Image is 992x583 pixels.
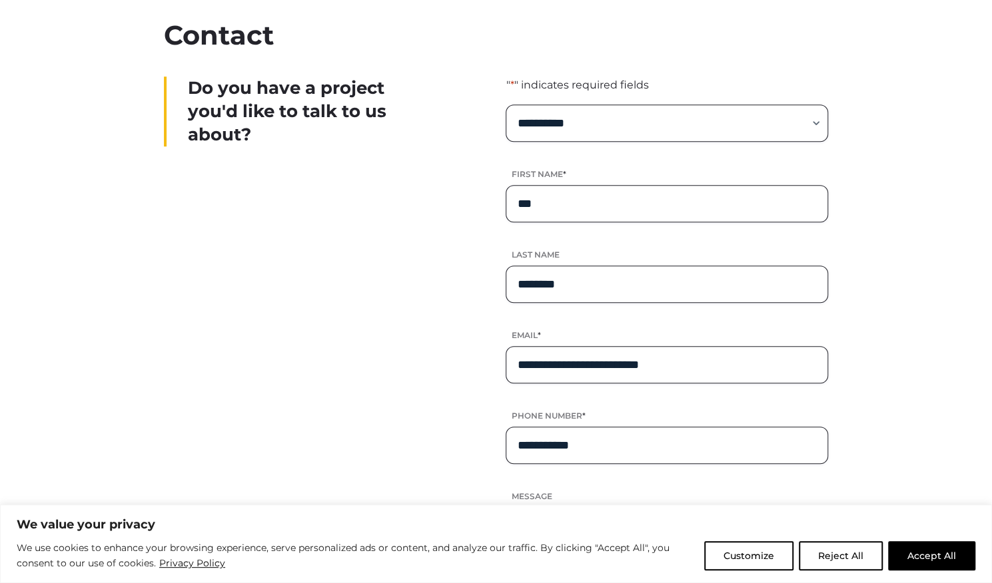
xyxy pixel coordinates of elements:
h2: Contact [164,15,829,55]
label: First name [506,168,828,180]
label: Email [506,329,828,341]
label: Message [506,490,828,502]
label: Last name [506,249,828,260]
label: Phone number [506,410,828,421]
button: Customize [704,541,793,570]
button: Accept All [888,541,975,570]
p: We value your privacy [17,516,975,532]
p: We use cookies to enhance your browsing experience, serve personalized ads or content, and analyz... [17,540,694,572]
a: Privacy Policy [159,555,226,571]
button: Reject All [799,541,883,570]
p: " " indicates required fields [506,77,828,94]
div: Do you have a project you'd like to talk to us about? [164,77,418,146]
